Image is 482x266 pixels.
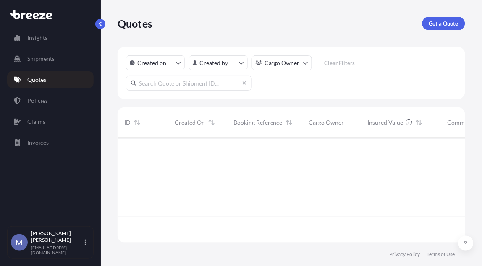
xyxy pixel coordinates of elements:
p: Insights [27,34,47,42]
a: Invoices [7,134,94,151]
span: M [16,238,23,247]
p: Claims [27,117,45,126]
p: Quotes [118,17,152,30]
p: Created on [137,59,166,67]
button: Clear Filters [316,56,363,70]
p: [EMAIL_ADDRESS][DOMAIN_NAME] [31,245,83,255]
a: Shipments [7,50,94,67]
p: [PERSON_NAME] [PERSON_NAME] [31,230,83,243]
input: Search Quote or Shipment ID... [126,76,252,91]
span: Commodity [448,118,479,127]
button: cargoOwner Filter options [252,55,312,70]
a: Get a Quote [422,17,465,30]
a: Claims [7,113,94,130]
p: Get a Quote [429,19,458,28]
p: Invoices [27,138,49,147]
span: ID [124,118,131,127]
p: Created by [200,59,228,67]
a: Policies [7,92,94,109]
span: Cargo Owner [309,118,344,127]
span: Booking Reference [233,118,283,127]
button: Sort [414,117,424,128]
a: Quotes [7,71,94,88]
p: Cargo Owner [265,59,300,67]
button: Sort [207,117,217,128]
span: Insured Value [368,118,403,127]
a: Privacy Policy [390,251,420,258]
p: Shipments [27,55,55,63]
p: Policies [27,96,48,105]
button: Sort [284,117,294,128]
a: Terms of Use [427,251,455,258]
button: Sort [132,117,142,128]
p: Quotes [27,76,46,84]
button: createdBy Filter options [189,55,248,70]
p: Clear Filters [325,59,355,67]
button: createdOn Filter options [126,55,185,70]
span: Created On [175,118,205,127]
a: Insights [7,29,94,46]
